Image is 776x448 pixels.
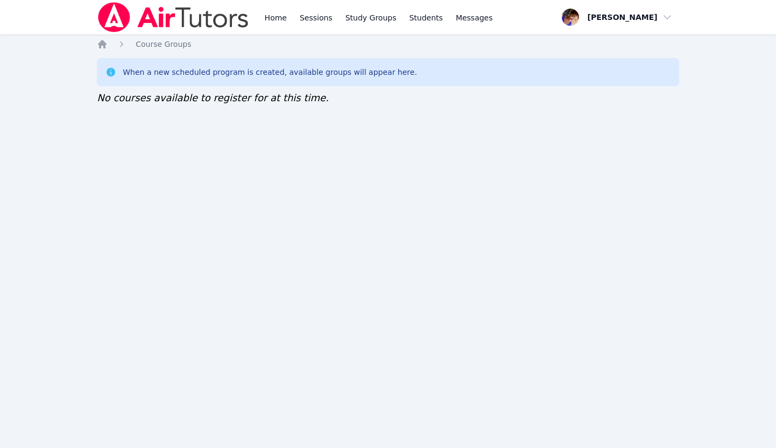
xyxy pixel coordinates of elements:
a: Course Groups [136,39,191,50]
div: When a new scheduled program is created, available groups will appear here. [123,67,417,78]
span: Course Groups [136,40,191,48]
span: No courses available to register for at this time. [97,92,329,103]
img: Air Tutors [97,2,249,32]
nav: Breadcrumb [97,39,679,50]
span: Messages [456,12,493,23]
